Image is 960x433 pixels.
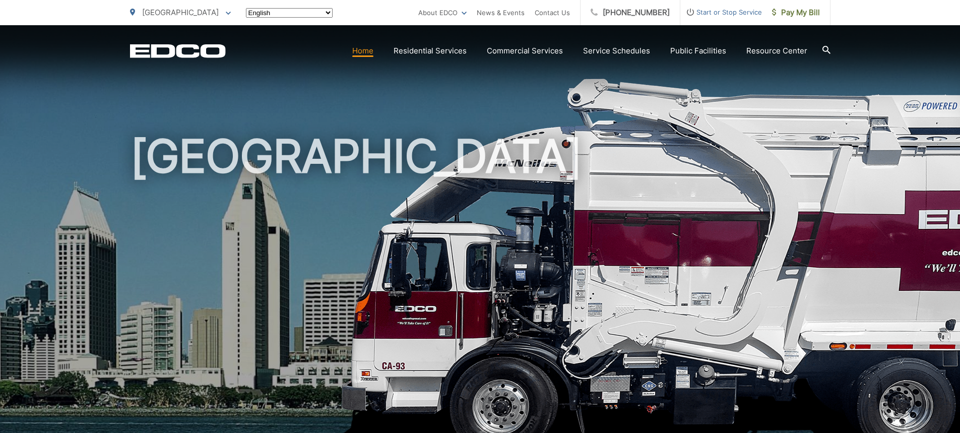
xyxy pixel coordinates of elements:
a: Public Facilities [670,45,726,57]
a: Service Schedules [583,45,650,57]
a: News & Events [477,7,525,19]
span: Pay My Bill [772,7,820,19]
a: Commercial Services [487,45,563,57]
a: Contact Us [535,7,570,19]
a: Residential Services [394,45,467,57]
span: [GEOGRAPHIC_DATA] [142,8,219,17]
a: Home [352,45,373,57]
a: EDCD logo. Return to the homepage. [130,44,226,58]
select: Select a language [246,8,333,18]
a: Resource Center [746,45,807,57]
a: About EDCO [418,7,467,19]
